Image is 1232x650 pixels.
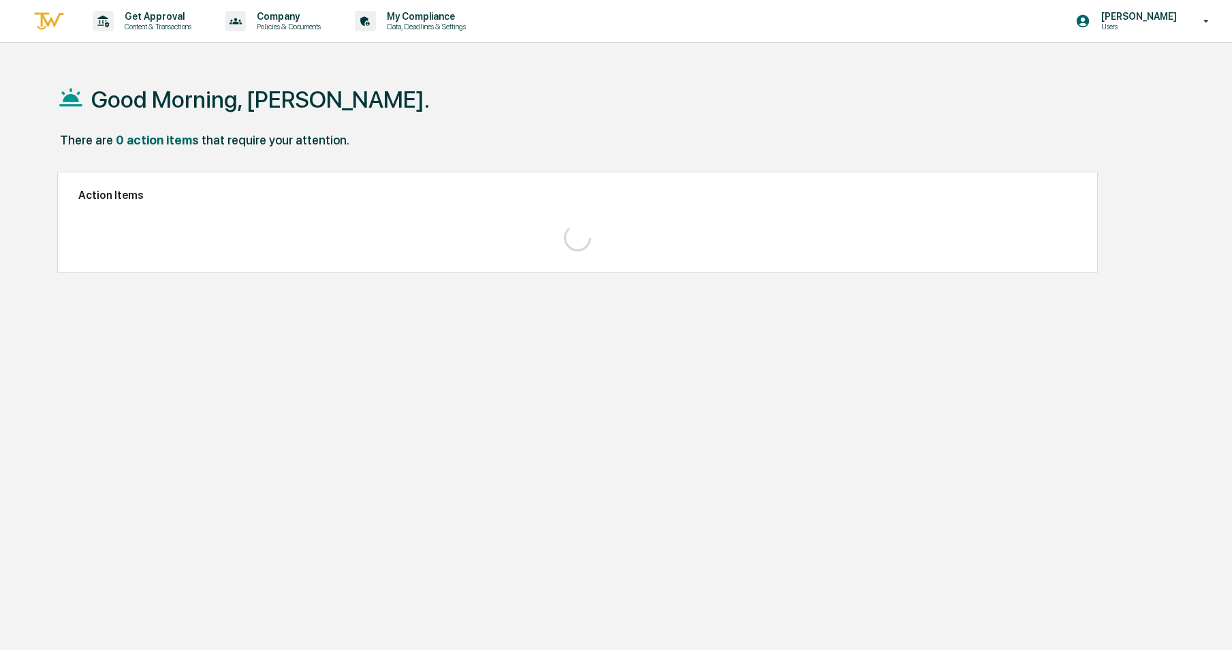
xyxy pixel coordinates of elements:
[376,22,473,31] p: Data, Deadlines & Settings
[246,11,328,22] p: Company
[114,22,198,31] p: Content & Transactions
[376,11,473,22] p: My Compliance
[91,86,430,113] h1: Good Morning, [PERSON_NAME].
[78,189,1076,202] h2: Action Items
[1090,22,1184,31] p: Users
[60,133,113,147] div: There are
[33,10,65,33] img: logo
[114,11,198,22] p: Get Approval
[202,133,349,147] div: that require your attention.
[246,22,328,31] p: Policies & Documents
[116,133,199,147] div: 0 action items
[1090,11,1184,22] p: [PERSON_NAME]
